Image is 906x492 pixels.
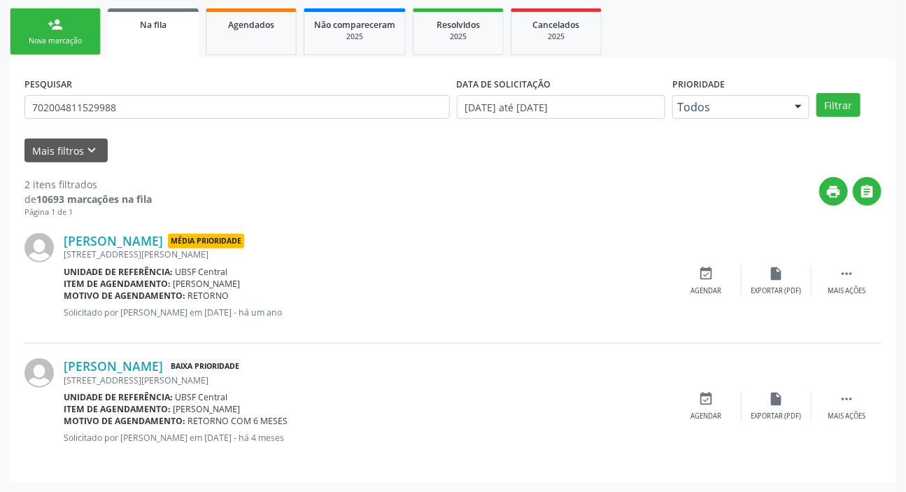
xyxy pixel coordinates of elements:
i: event_available [699,266,714,281]
b: Unidade de referência: [64,266,173,278]
span: Todos [677,100,781,114]
input: Nome, CNS [24,95,450,119]
a: [PERSON_NAME] [64,233,163,248]
input: Selecione um intervalo [457,95,666,119]
span: RETORNO COM 6 MESES [188,415,288,427]
span: Resolvidos [437,19,480,31]
span: Não compareceram [314,19,395,31]
div: 2 itens filtrados [24,177,152,192]
i: insert_drive_file [769,391,784,407]
span: UBSF Central [176,266,228,278]
strong: 10693 marcações na fila [36,192,152,206]
span: Média Prioridade [168,234,244,248]
div: Mais ações [828,286,865,296]
div: Exportar (PDF) [751,412,802,421]
label: PESQUISAR [24,73,72,95]
p: Solicitado por [PERSON_NAME] em [DATE] - há 4 meses [64,432,672,444]
div: [STREET_ADDRESS][PERSON_NAME] [64,374,672,386]
div: 2025 [423,31,493,42]
span: Agendados [228,19,274,31]
div: 2025 [521,31,591,42]
label: Prioridade [672,73,725,95]
span: Baixa Prioridade [168,359,242,374]
div: Agendar [691,286,722,296]
div: person_add [48,17,63,32]
span: [PERSON_NAME] [174,278,241,290]
span: Na fila [140,19,167,31]
div: Mais ações [828,412,865,421]
b: Item de agendamento: [64,278,171,290]
i: print [826,184,842,199]
b: Motivo de agendamento: [64,290,185,302]
span: [PERSON_NAME] [174,403,241,415]
div: Agendar [691,412,722,421]
button: Filtrar [816,93,861,117]
div: [STREET_ADDRESS][PERSON_NAME] [64,248,672,260]
b: Unidade de referência: [64,391,173,403]
img: img [24,358,54,388]
img: img [24,233,54,262]
button: Mais filtroskeyboard_arrow_down [24,139,108,163]
span: RETORNO [188,290,229,302]
a: [PERSON_NAME] [64,358,163,374]
b: Motivo de agendamento: [64,415,185,427]
div: Página 1 de 1 [24,206,152,218]
p: Solicitado por [PERSON_NAME] em [DATE] - há um ano [64,307,672,318]
button:  [853,177,882,206]
i: keyboard_arrow_down [85,143,100,158]
button: print [819,177,848,206]
div: Exportar (PDF) [751,286,802,296]
i:  [860,184,875,199]
b: Item de agendamento: [64,403,171,415]
i: event_available [699,391,714,407]
label: DATA DE SOLICITAÇÃO [457,73,551,95]
i:  [839,391,854,407]
div: Nova marcação [20,36,90,46]
span: Cancelados [533,19,580,31]
div: de [24,192,152,206]
i:  [839,266,854,281]
span: UBSF Central [176,391,228,403]
i: insert_drive_file [769,266,784,281]
div: 2025 [314,31,395,42]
